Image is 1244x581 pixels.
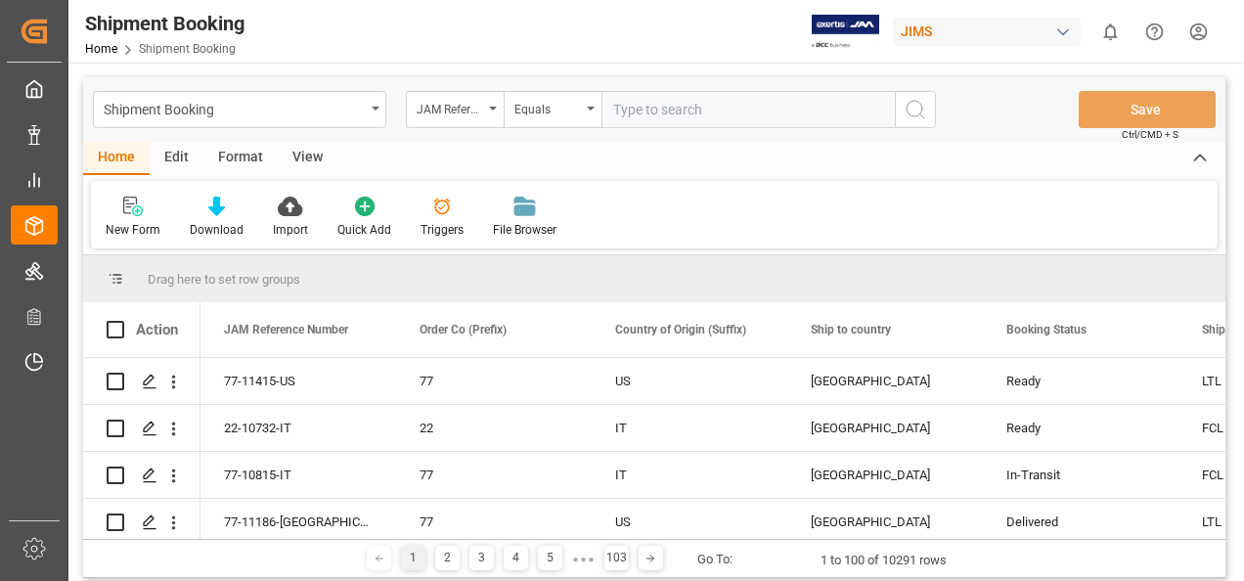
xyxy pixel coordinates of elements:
div: Press SPACE to select this row. [83,499,200,546]
div: 103 [604,546,629,570]
button: search button [895,91,936,128]
div: Press SPACE to select this row. [83,405,200,452]
button: JIMS [893,13,1088,50]
div: [GEOGRAPHIC_DATA] [811,406,959,451]
span: JAM Reference Number [224,323,348,336]
div: 77 [420,453,568,498]
div: Ready [1006,406,1155,451]
span: Country of Origin (Suffix) [615,323,746,336]
input: Type to search [601,91,895,128]
div: Triggers [421,221,464,239]
span: Order Co (Prefix) [420,323,507,336]
div: [GEOGRAPHIC_DATA] [811,453,959,498]
div: JIMS [893,18,1081,46]
div: JAM Reference Number [417,96,483,118]
div: Import [273,221,308,239]
span: Booking Status [1006,323,1087,336]
button: open menu [504,91,601,128]
div: Download [190,221,244,239]
div: US [615,359,764,404]
button: open menu [406,91,504,128]
div: In-Transit [1006,453,1155,498]
button: Save [1079,91,1216,128]
div: US [615,500,764,545]
div: 22 [420,406,568,451]
div: ● ● ● [572,552,594,566]
div: Delivered [1006,500,1155,545]
div: Press SPACE to select this row. [83,452,200,499]
div: [GEOGRAPHIC_DATA] [811,359,959,404]
div: Go To: [697,550,733,569]
div: 1 to 100 of 10291 rows [821,551,947,570]
div: 22-10732-IT [200,405,396,451]
span: Ship to country [811,323,891,336]
img: Exertis%20JAM%20-%20Email%20Logo.jpg_1722504956.jpg [812,15,879,49]
div: Ready [1006,359,1155,404]
div: 3 [469,546,494,570]
span: Drag here to set row groups [148,272,300,287]
div: File Browser [493,221,556,239]
div: Action [136,321,178,338]
div: 2 [435,546,460,570]
div: Home [83,142,150,175]
div: 77-10815-IT [200,452,396,498]
div: View [278,142,337,175]
div: 77-11186-[GEOGRAPHIC_DATA] [200,499,396,545]
div: Edit [150,142,203,175]
a: Home [85,42,117,56]
button: Help Center [1133,10,1177,54]
div: 1 [401,546,425,570]
div: Shipment Booking [104,96,365,120]
button: open menu [93,91,386,128]
div: Format [203,142,278,175]
div: New Form [106,221,160,239]
div: Press SPACE to select this row. [83,358,200,405]
div: IT [615,406,764,451]
button: show 0 new notifications [1088,10,1133,54]
div: [GEOGRAPHIC_DATA] [811,500,959,545]
div: 77 [420,359,568,404]
div: 77 [420,500,568,545]
span: Ctrl/CMD + S [1122,127,1178,142]
div: Equals [514,96,581,118]
div: 5 [538,546,562,570]
div: Quick Add [337,221,391,239]
div: Shipment Booking [85,9,244,38]
div: 4 [504,546,528,570]
div: IT [615,453,764,498]
div: 77-11415-US [200,358,396,404]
